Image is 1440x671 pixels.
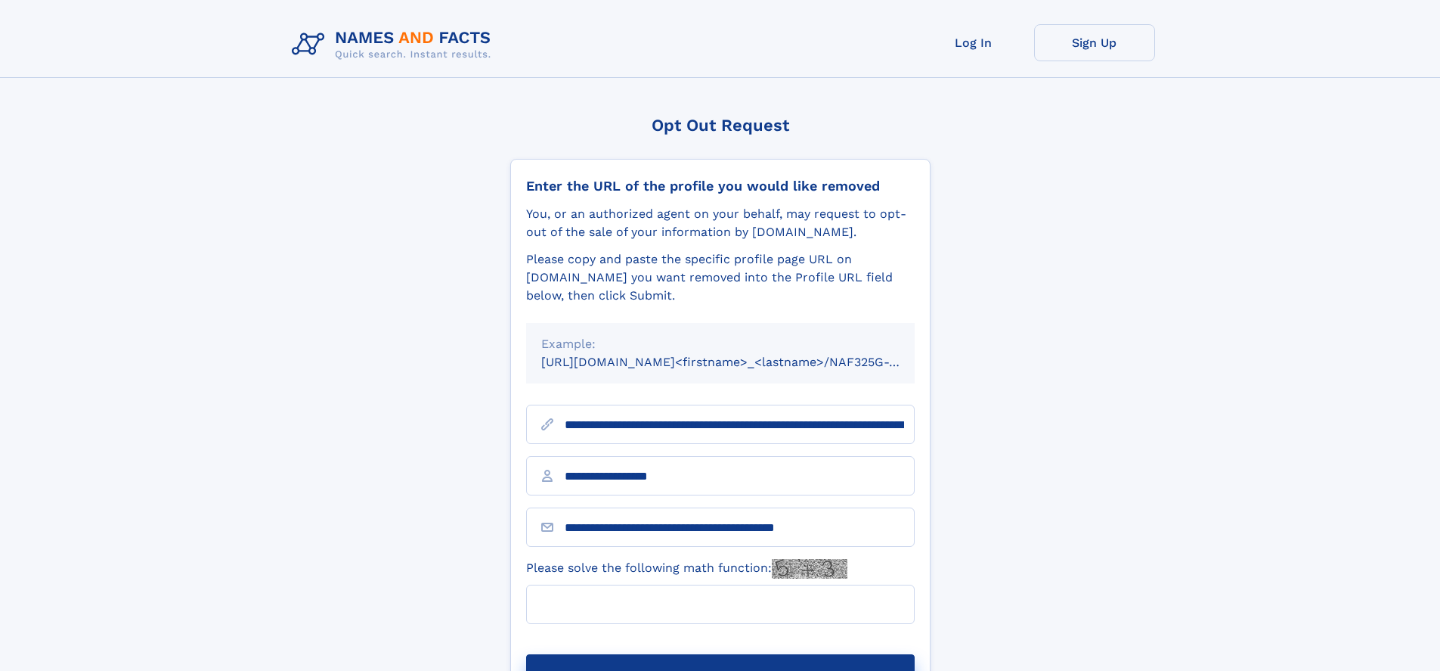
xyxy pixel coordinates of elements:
[913,24,1034,61] a: Log In
[541,335,900,353] div: Example:
[526,205,915,241] div: You, or an authorized agent on your behalf, may request to opt-out of the sale of your informatio...
[526,250,915,305] div: Please copy and paste the specific profile page URL on [DOMAIN_NAME] you want removed into the Pr...
[510,116,931,135] div: Opt Out Request
[541,355,943,369] small: [URL][DOMAIN_NAME]<firstname>_<lastname>/NAF325G-xxxxxxxx
[526,559,847,579] label: Please solve the following math function:
[286,24,503,65] img: Logo Names and Facts
[526,178,915,194] div: Enter the URL of the profile you would like removed
[1034,24,1155,61] a: Sign Up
